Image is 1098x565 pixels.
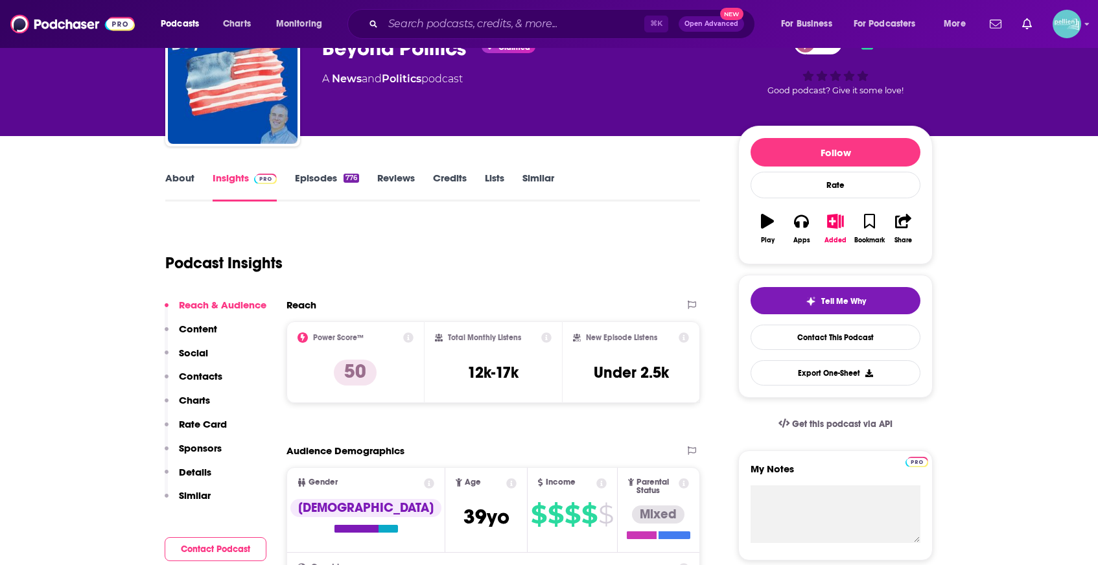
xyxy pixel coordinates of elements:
[821,296,866,306] span: Tell Me Why
[546,478,576,487] span: Income
[684,21,738,27] span: Open Advanced
[463,504,509,529] span: 39 yo
[761,236,775,244] div: Play
[637,478,676,495] span: Parental Status
[793,236,810,244] div: Apps
[1053,10,1081,38] button: Show profile menu
[465,478,481,487] span: Age
[290,499,441,517] div: [DEMOGRAPHIC_DATA]
[377,172,415,202] a: Reviews
[179,489,211,502] p: Similar
[548,504,563,525] span: $
[382,73,421,85] a: Politics
[852,205,886,252] button: Bookmark
[935,14,982,34] button: open menu
[781,15,832,33] span: For Business
[165,466,211,490] button: Details
[985,13,1007,35] a: Show notifications dropdown
[165,370,222,394] button: Contacts
[751,172,920,198] div: Rate
[165,537,266,561] button: Contact Podcast
[165,172,194,202] a: About
[165,253,283,273] h1: Podcast Insights
[165,323,217,347] button: Content
[531,504,546,525] span: $
[824,236,847,244] div: Added
[179,394,210,406] p: Charts
[720,8,743,20] span: New
[565,504,580,525] span: $
[286,444,404,457] h2: Audience Demographics
[522,172,554,202] a: Similar
[161,15,199,33] span: Podcasts
[845,14,935,34] button: open menu
[644,16,668,32] span: ⌘ K
[286,299,316,311] h2: Reach
[586,333,657,342] h2: New Episode Listens
[360,9,767,39] div: Search podcasts, credits, & more...
[751,287,920,314] button: tell me why sparkleTell Me Why
[768,408,903,440] a: Get this podcast via API
[276,15,322,33] span: Monitoring
[213,172,277,202] a: InsightsPodchaser Pro
[887,205,920,252] button: Share
[344,174,359,183] div: 776
[751,138,920,167] button: Follow
[362,73,382,85] span: and
[383,14,644,34] input: Search podcasts, credits, & more...
[751,205,784,252] button: Play
[165,347,208,371] button: Social
[165,442,222,466] button: Sponsors
[254,174,277,184] img: Podchaser Pro
[165,489,211,513] button: Similar
[322,71,463,87] div: A podcast
[498,44,530,51] span: Claimed
[152,14,216,34] button: open menu
[1053,10,1081,38] span: Logged in as JessicaPellien
[581,504,597,525] span: $
[792,419,893,430] span: Get this podcast via API
[594,363,669,382] h3: Under 2.5k
[334,360,377,386] p: 50
[944,15,966,33] span: More
[179,418,227,430] p: Rate Card
[165,418,227,442] button: Rate Card
[1053,10,1081,38] img: User Profile
[819,205,852,252] button: Added
[332,73,362,85] a: News
[295,172,359,202] a: Episodes776
[905,457,928,467] img: Podchaser Pro
[165,394,210,418] button: Charts
[894,236,912,244] div: Share
[767,86,904,95] span: Good podcast? Give it some love!
[10,12,135,36] img: Podchaser - Follow, Share and Rate Podcasts
[215,14,259,34] a: Charts
[905,455,928,467] a: Pro website
[223,15,251,33] span: Charts
[267,14,339,34] button: open menu
[467,363,519,382] h3: 12k-17k
[179,299,266,311] p: Reach & Audience
[854,236,885,244] div: Bookmark
[433,172,467,202] a: Credits
[179,370,222,382] p: Contacts
[854,15,916,33] span: For Podcasters
[1017,13,1037,35] a: Show notifications dropdown
[168,14,298,144] img: Beyond Politics
[179,442,222,454] p: Sponsors
[751,325,920,350] a: Contact This Podcast
[784,205,818,252] button: Apps
[485,172,504,202] a: Lists
[751,360,920,386] button: Export One-Sheet
[313,333,364,342] h2: Power Score™
[179,347,208,359] p: Social
[179,323,217,335] p: Content
[632,505,684,524] div: Mixed
[772,14,848,34] button: open menu
[751,463,920,485] label: My Notes
[448,333,521,342] h2: Total Monthly Listens
[679,16,744,32] button: Open AdvancedNew
[165,299,266,323] button: Reach & Audience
